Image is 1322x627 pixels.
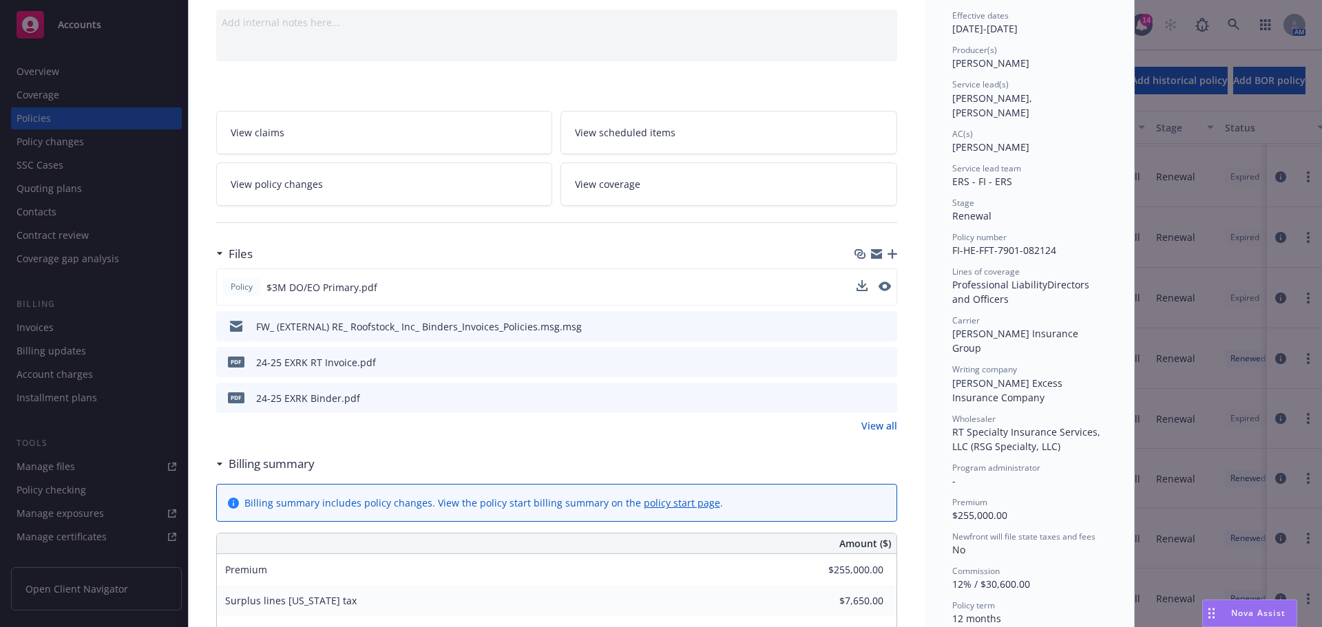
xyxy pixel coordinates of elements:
[952,244,1056,257] span: FI-HE-FFT-7901-082124
[861,418,897,433] a: View all
[952,44,997,56] span: Producer(s)
[952,509,1007,522] span: $255,000.00
[952,599,995,611] span: Policy term
[228,392,244,403] span: pdf
[952,128,973,140] span: AC(s)
[802,591,892,611] input: 0.00
[560,111,897,154] a: View scheduled items
[575,125,675,140] span: View scheduled items
[802,560,892,580] input: 0.00
[222,15,892,30] div: Add internal notes here...
[952,10,1009,21] span: Effective dates
[231,177,323,191] span: View policy changes
[952,315,980,326] span: Carrier
[225,594,357,607] span: Surplus lines [US_STATE] tax
[644,496,720,509] a: policy start page
[229,455,315,473] h3: Billing summary
[952,56,1029,70] span: [PERSON_NAME]
[266,280,377,295] span: $3M DO/EO Primary.pdf
[857,280,868,295] button: download file
[560,162,897,206] a: View coverage
[952,278,1092,306] span: Directors and Officers
[952,496,987,508] span: Premium
[952,543,965,556] span: No
[216,455,315,473] div: Billing summary
[229,245,253,263] h3: Files
[952,565,1000,577] span: Commission
[952,140,1029,153] span: [PERSON_NAME]
[952,425,1103,453] span: RT Specialty Insurance Services, LLC (RSG Specialty, LLC)
[231,125,284,140] span: View claims
[839,536,891,551] span: Amount ($)
[952,197,974,209] span: Stage
[879,355,892,370] button: preview file
[952,10,1106,36] div: [DATE] - [DATE]
[1203,600,1220,626] div: Drag to move
[952,327,1081,354] span: [PERSON_NAME] Insurance Group
[256,391,360,405] div: 24-25 EXRK Binder.pdf
[952,175,1012,188] span: ERS - FI - ERS
[952,612,1001,625] span: 12 months
[228,357,244,367] span: pdf
[244,496,723,510] div: Billing summary includes policy changes. View the policy start billing summary on the .
[575,177,640,191] span: View coverage
[879,391,892,405] button: preview file
[216,245,253,263] div: Files
[857,355,868,370] button: download file
[952,162,1021,174] span: Service lead team
[952,474,956,487] span: -
[228,281,255,293] span: Policy
[952,278,1047,291] span: Professional Liability
[952,209,992,222] span: Renewal
[857,391,868,405] button: download file
[857,280,868,291] button: download file
[879,281,891,291] button: preview file
[952,363,1017,375] span: Writing company
[952,266,1020,277] span: Lines of coverage
[952,413,996,425] span: Wholesaler
[216,162,553,206] a: View policy changes
[256,319,582,334] div: FW_ (EXTERNAL) RE_ Roofstock_ Inc_ Binders_Invoices_Policies.msg.msg
[952,376,1065,404] span: [PERSON_NAME] Excess Insurance Company
[1231,607,1286,619] span: Nova Assist
[256,355,376,370] div: 24-25 EXRK RT Invoice.pdf
[1202,599,1297,627] button: Nova Assist
[225,563,267,576] span: Premium
[952,231,1007,243] span: Policy number
[952,577,1030,591] span: 12% / $30,600.00
[857,319,868,334] button: download file
[216,111,553,154] a: View claims
[952,92,1035,119] span: [PERSON_NAME], [PERSON_NAME]
[879,319,892,334] button: preview file
[952,462,1040,474] span: Program administrator
[879,280,891,295] button: preview file
[952,78,1009,90] span: Service lead(s)
[952,531,1095,542] span: Newfront will file state taxes and fees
